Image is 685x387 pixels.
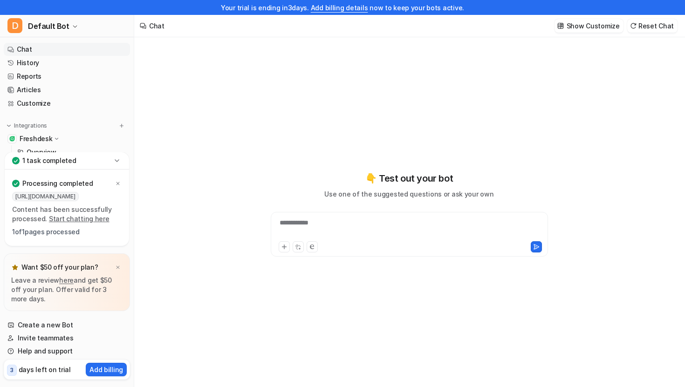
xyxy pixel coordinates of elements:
[555,19,623,33] button: Show Customize
[11,264,19,271] img: star
[22,156,76,165] p: 1 task completed
[59,276,74,284] a: here
[4,83,130,96] a: Articles
[4,97,130,110] a: Customize
[115,265,121,271] img: x
[14,146,130,159] a: Overview
[4,43,130,56] a: Chat
[324,189,493,199] p: Use one of the suggested questions or ask your own
[12,205,122,224] p: Content has been successfully processed.
[22,179,93,188] p: Processing completed
[365,171,453,185] p: 👇 Test out your bot
[557,22,564,29] img: customize
[9,136,15,142] img: Freshdesk
[10,366,14,374] p: 3
[49,215,110,223] a: Start chatting here
[118,122,125,129] img: menu_add.svg
[11,276,123,304] p: Leave a review and get $50 off your plan. Offer valid for 3 more days.
[14,122,47,129] p: Integrations
[4,332,130,345] a: Invite teammates
[6,122,12,129] img: expand menu
[27,148,56,157] p: Overview
[12,227,122,237] p: 1 of 1 pages processed
[567,21,620,31] p: Show Customize
[311,4,368,12] a: Add billing details
[630,22,637,29] img: reset
[89,365,123,374] p: Add billing
[4,345,130,358] a: Help and support
[4,319,130,332] a: Create a new Bot
[4,70,130,83] a: Reports
[149,21,164,31] div: Chat
[28,20,69,33] span: Default Bot
[4,56,130,69] a: History
[7,18,22,33] span: D
[19,365,71,374] p: days left on trial
[12,192,79,201] span: [URL][DOMAIN_NAME]
[20,134,52,143] p: Freshdesk
[21,263,98,272] p: Want $50 off your plan?
[4,121,50,130] button: Integrations
[627,19,678,33] button: Reset Chat
[86,363,127,376] button: Add billing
